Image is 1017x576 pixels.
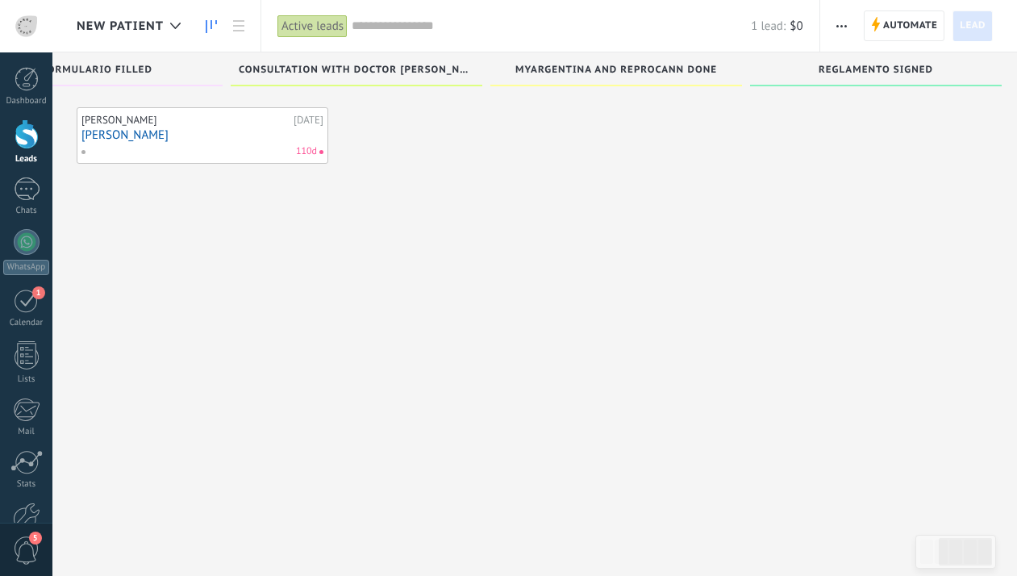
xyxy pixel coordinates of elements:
[960,11,986,40] span: Lead
[3,427,50,437] div: Mail
[294,114,323,127] div: [DATE]
[81,114,290,127] div: [PERSON_NAME]
[3,96,50,106] div: Dashboard
[3,479,50,490] div: Stats
[864,10,945,41] a: Automate
[239,65,474,78] div: Consultation with doctor DONE
[952,10,993,41] a: Lead
[277,15,348,38] div: Active leads
[3,318,50,328] div: Calendar
[819,65,933,76] span: Reglamento signed
[3,374,50,385] div: Lists
[77,19,164,34] span: New patient
[81,128,323,142] a: [PERSON_NAME]
[790,19,802,34] span: $0
[3,154,50,165] div: Leads
[32,286,45,299] span: 1
[758,65,994,78] div: Reglamento signed
[515,65,717,76] span: MyArgentina and Reprocann DONE
[296,144,317,159] span: 110d
[3,260,49,275] div: WhatsApp
[498,65,734,78] div: MyArgentina and Reprocann DONE
[239,65,474,76] span: Consultation with doctor [PERSON_NAME]
[29,532,42,545] span: 5
[883,11,937,40] span: Automate
[41,65,152,76] span: Formulario filled
[319,150,323,154] span: Todo expired
[3,206,50,216] div: Chats
[751,19,786,34] span: 1 lead:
